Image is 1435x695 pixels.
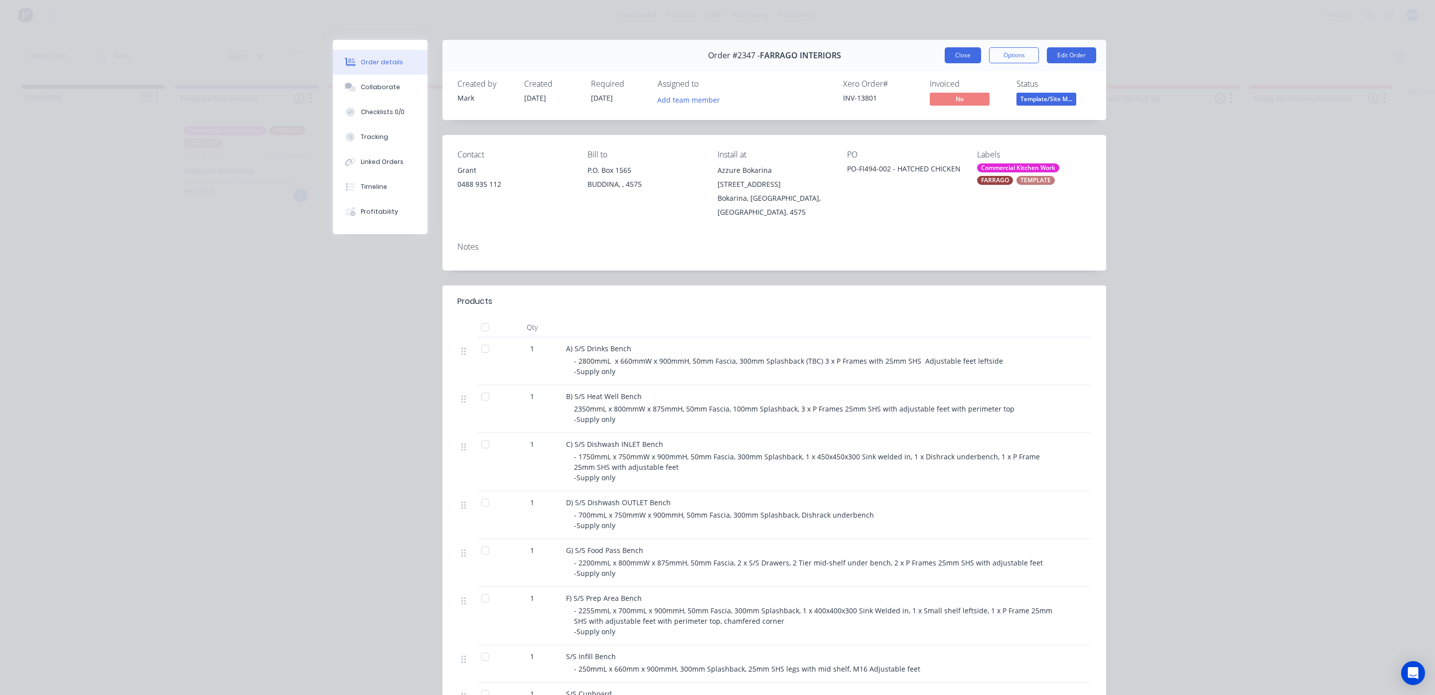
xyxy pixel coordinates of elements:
[717,163,832,219] div: Azzure Bokarina [STREET_ADDRESS]Bokarina, [GEOGRAPHIC_DATA], [GEOGRAPHIC_DATA], 4575
[574,510,874,530] span: - 700mmL x 750mmW x 900mmH, 50mm Fascia, 300mm Splashback, Dishrack underbench -Supply only
[333,199,428,224] button: Profitability
[1016,93,1076,105] span: Template/Site M...
[457,150,572,159] div: Contact
[566,593,642,603] span: F) S/S Prep Area Bench
[566,392,642,401] span: B) S/S Heat Well Bench
[574,664,920,674] span: - 250mmL x 660mm x 900mmH, 300mm Splashback, 25mm SHS legs with mid shelf, M16 Adjustable feet
[658,79,757,89] div: Assigned to
[457,163,572,195] div: Grant0488 935 112
[530,593,534,603] span: 1
[587,163,702,195] div: P.O. Box 1565BUDDINA, , 4575
[566,546,643,555] span: G) S/S Food Pass Bench
[457,242,1091,252] div: Notes
[457,79,512,89] div: Created by
[977,163,1059,172] div: Commercial Kitchen Work
[361,207,398,216] div: Profitability
[930,93,990,105] span: No
[530,439,534,449] span: 1
[587,177,702,191] div: BUDDINA, , 4575
[977,150,1091,159] div: Labels
[530,497,534,508] span: 1
[658,93,725,106] button: Add team member
[1016,93,1076,108] button: Template/Site M...
[708,51,760,60] span: Order #2347 -
[843,79,918,89] div: Xero Order #
[361,83,400,92] div: Collaborate
[524,93,546,103] span: [DATE]
[502,317,562,337] div: Qty
[1401,661,1425,685] div: Open Intercom Messenger
[361,133,388,141] div: Tracking
[1047,47,1096,63] button: Edit Order
[930,79,1004,89] div: Invoiced
[333,174,428,199] button: Timeline
[333,75,428,100] button: Collaborate
[457,295,492,307] div: Products
[566,439,663,449] span: C) S/S Dishwash INLET Bench
[847,150,961,159] div: PO
[1016,79,1091,89] div: Status
[1016,176,1055,185] div: TEMPLATE
[717,163,832,191] div: Azzure Bokarina [STREET_ADDRESS]
[843,93,918,103] div: INV-13801
[989,47,1039,63] button: Options
[361,157,404,166] div: Linked Orders
[361,182,387,191] div: Timeline
[574,356,1003,376] span: - 2800mmL x 660mmW x 900mmH, 50mm Fascia, 300mm Splashback (TBC) 3 x P Frames with 25mm SHS Adjus...
[760,51,841,60] span: FARRAGO INTERIORS
[333,100,428,125] button: Checklists 0/0
[361,58,403,67] div: Order details
[574,452,1042,482] span: - 1750mmL x 750mmW x 900mmH, 50mm Fascia, 300mm Splashback, 1 x 450x450x300 Sink welded in, 1 x D...
[566,344,631,353] span: A) S/S Drinks Bench
[587,150,702,159] div: Bill to
[717,191,832,219] div: Bokarina, [GEOGRAPHIC_DATA], [GEOGRAPHIC_DATA], 4575
[574,606,1054,636] span: - 2255mmL x 700mmL x 900mmH, 50mm Fascia, 300mm Splashback, 1 x 400x400x300 Sink Welded in, 1 x S...
[457,163,572,177] div: Grant
[717,150,832,159] div: Install at
[457,177,572,191] div: 0488 935 112
[587,163,702,177] div: P.O. Box 1565
[591,93,613,103] span: [DATE]
[333,50,428,75] button: Order details
[574,558,1043,578] span: - 2200mmL x 800mmW x 875mmH, 50mm Fascia, 2 x S/S Drawers, 2 Tier mid-shelf under bench, 2 x P Fr...
[530,651,534,662] span: 1
[333,149,428,174] button: Linked Orders
[333,125,428,149] button: Tracking
[847,163,961,177] div: PO-FI494-002 - HATCHED CHICKEN
[361,108,405,117] div: Checklists 0/0
[945,47,981,63] button: Close
[977,176,1013,185] div: FARRAGO
[530,343,534,354] span: 1
[591,79,646,89] div: Required
[574,404,1014,424] span: 2350mmL x 800mmW x 875mmH, 50mm Fascia, 100mm Splashback, 3 x P Frames 25mm SHS with adjustable f...
[524,79,579,89] div: Created
[457,93,512,103] div: Mark
[530,391,534,402] span: 1
[652,93,725,106] button: Add team member
[566,498,671,507] span: D) S/S Dishwash OUTLET Bench
[530,545,534,556] span: 1
[566,652,616,661] span: S/S Infill Bench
